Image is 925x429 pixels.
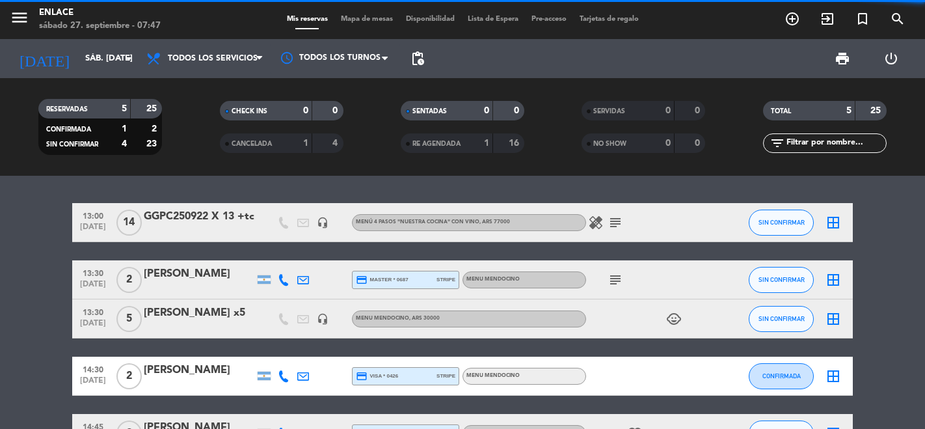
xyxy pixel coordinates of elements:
strong: 0 [665,106,671,115]
span: master * 0687 [356,274,409,286]
span: RESERVADAS [46,106,88,113]
strong: 0 [332,106,340,115]
i: arrow_drop_down [121,51,137,66]
i: healing [588,215,604,230]
span: RE AGENDADA [412,141,461,147]
button: SIN CONFIRMAR [749,306,814,332]
span: 14:30 [77,361,109,376]
span: Pre-acceso [525,16,573,23]
span: MENU MENDOCINO [466,373,520,378]
span: [DATE] [77,376,109,391]
strong: 25 [870,106,883,115]
span: SERVIDAS [593,108,625,115]
input: Filtrar por nombre... [785,136,886,150]
i: subject [608,272,623,288]
span: MENU MENDOCINO [466,277,520,282]
span: CONFIRMADA [46,126,91,133]
span: TOTAL [771,108,791,115]
span: stripe [436,275,455,284]
i: border_all [825,311,841,327]
span: Lista de Espera [461,16,525,23]
div: [PERSON_NAME] [144,266,254,283]
span: [DATE] [77,319,109,334]
i: turned_in_not [855,11,870,27]
strong: 0 [695,106,703,115]
i: exit_to_app [820,11,835,27]
i: headset_mic [317,217,328,228]
span: SIN CONFIRMAR [46,141,98,148]
i: headset_mic [317,313,328,325]
strong: 5 [846,106,851,115]
strong: 0 [514,106,522,115]
span: CONFIRMADA [762,372,801,380]
span: Mis reservas [280,16,334,23]
i: credit_card [356,370,368,382]
div: [PERSON_NAME] [144,362,254,379]
span: 5 [116,306,142,332]
strong: 0 [303,106,308,115]
div: sábado 27. septiembre - 07:47 [39,20,161,33]
span: 2 [116,363,142,389]
span: Menú 4 pasos "NUESTRA COCINA" con vino [356,219,510,225]
i: add_circle_outline [784,11,800,27]
strong: 23 [146,139,159,148]
i: [DATE] [10,44,79,73]
i: border_all [825,215,841,230]
div: GGPC250922 X 13 +tc [144,208,254,225]
i: child_care [666,311,682,327]
i: border_all [825,368,841,384]
span: 13:30 [77,265,109,280]
span: Mapa de mesas [334,16,399,23]
span: , ARS 30000 [409,316,440,321]
span: 14 [116,210,142,236]
div: [PERSON_NAME] x5 [144,305,254,322]
div: Enlace [39,7,161,20]
i: search [890,11,905,27]
strong: 5 [122,104,127,113]
span: , ARS 77000 [479,219,510,225]
strong: 16 [509,139,522,148]
strong: 1 [122,124,127,133]
button: CONFIRMADA [749,363,814,389]
span: Disponibilidad [399,16,461,23]
button: SIN CONFIRMAR [749,267,814,293]
span: CANCELADA [232,141,272,147]
span: 13:00 [77,208,109,223]
strong: 0 [484,106,489,115]
strong: 4 [332,139,340,148]
span: stripe [436,372,455,380]
i: power_settings_new [883,51,899,66]
i: subject [608,215,623,230]
span: NO SHOW [593,141,626,147]
strong: 1 [303,139,308,148]
strong: 1 [484,139,489,148]
span: print [835,51,850,66]
strong: 25 [146,104,159,113]
i: border_all [825,272,841,288]
span: visa * 0426 [356,370,398,382]
span: Tarjetas de regalo [573,16,645,23]
i: credit_card [356,274,368,286]
span: CHECK INS [232,108,267,115]
button: menu [10,8,29,32]
span: Todos los servicios [168,54,258,63]
div: LOG OUT [867,39,916,78]
span: SENTADAS [412,108,447,115]
span: SIN CONFIRMAR [758,276,805,283]
i: menu [10,8,29,27]
span: MENU MENDOCINO [356,316,440,321]
i: filter_list [770,135,785,151]
span: 13:30 [77,304,109,319]
strong: 4 [122,139,127,148]
strong: 0 [665,139,671,148]
span: pending_actions [410,51,425,66]
span: [DATE] [77,280,109,295]
span: SIN CONFIRMAR [758,315,805,322]
strong: 0 [695,139,703,148]
span: [DATE] [77,223,109,238]
span: SIN CONFIRMAR [758,219,805,226]
strong: 2 [152,124,159,133]
span: 2 [116,267,142,293]
button: SIN CONFIRMAR [749,210,814,236]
